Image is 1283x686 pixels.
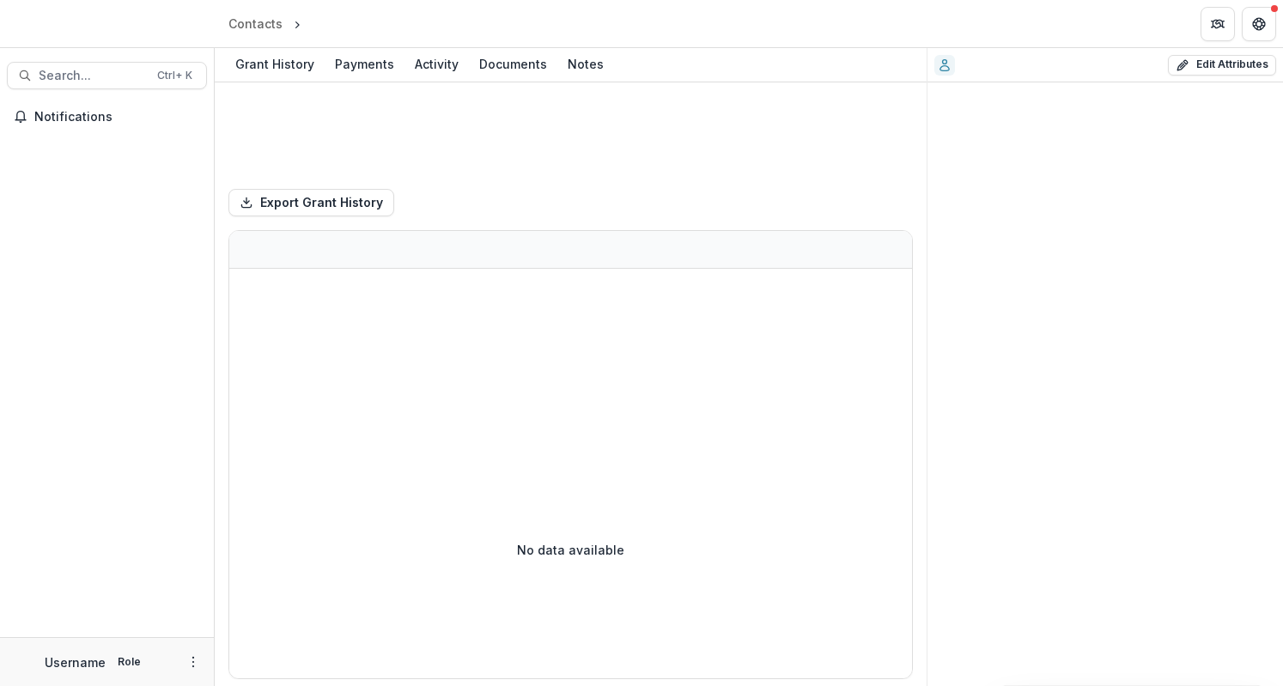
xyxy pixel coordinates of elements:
nav: breadcrumb [222,11,378,36]
a: Payments [328,48,401,82]
div: Ctrl + K [154,66,196,85]
button: Partners [1201,7,1235,41]
div: Grant History [228,52,321,76]
button: Edit Attributes [1168,55,1276,76]
p: No data available [517,541,624,559]
button: Get Help [1242,7,1276,41]
div: Payments [328,52,401,76]
a: Activity [408,48,465,82]
span: Search... [39,69,147,83]
button: More [183,652,204,672]
a: Grant History [228,48,321,82]
button: Notifications [7,103,207,131]
button: Export Grant History [228,189,394,216]
div: Activity [408,52,465,76]
p: Username [45,653,106,671]
span: Notifications [34,110,200,124]
button: Search... [7,62,207,89]
div: Documents [472,52,554,76]
a: Notes [561,48,611,82]
div: Notes [561,52,611,76]
a: Contacts [222,11,289,36]
div: Contacts [228,15,283,33]
p: Role [112,654,146,670]
a: Documents [472,48,554,82]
